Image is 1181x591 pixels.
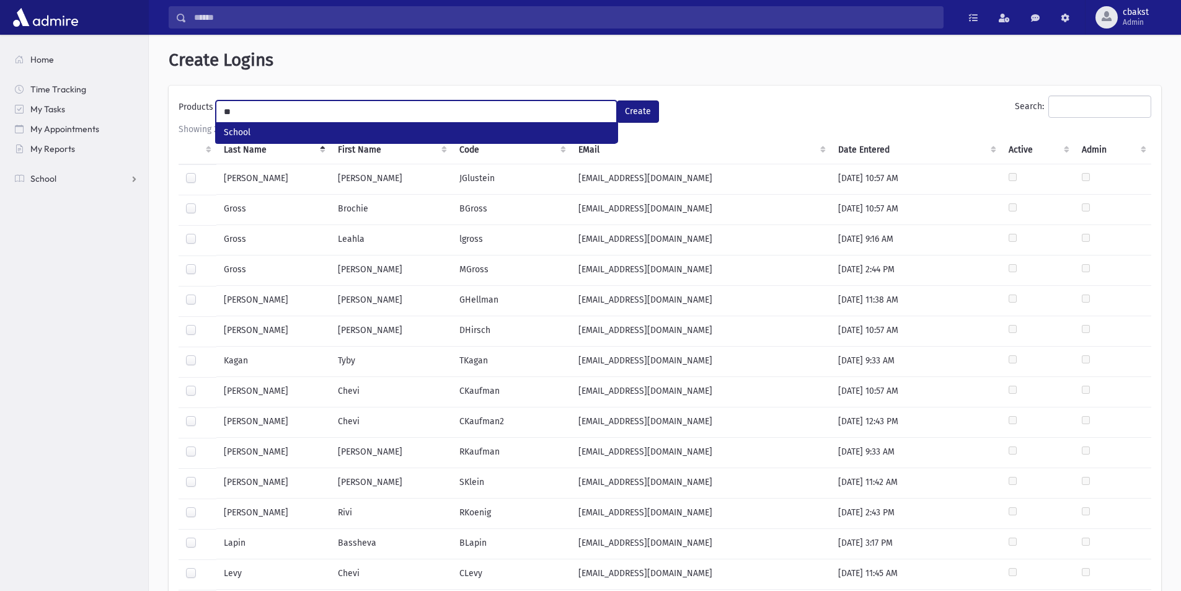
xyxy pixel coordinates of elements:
[571,407,831,438] td: [EMAIL_ADDRESS][DOMAIN_NAME]
[30,173,56,184] span: School
[571,347,831,377] td: [EMAIL_ADDRESS][DOMAIN_NAME]
[216,499,330,529] td: [PERSON_NAME]
[571,438,831,468] td: [EMAIL_ADDRESS][DOMAIN_NAME]
[452,499,570,529] td: RKoenig
[216,347,330,377] td: Kagan
[187,6,943,29] input: Search
[831,136,1001,164] th: Date Entered : activate to sort column ascending
[216,256,330,286] td: Gross
[831,316,1001,347] td: [DATE] 10:57 AM
[571,225,831,256] td: [EMAIL_ADDRESS][DOMAIN_NAME]
[452,225,570,256] td: lgross
[30,123,99,135] span: My Appointments
[216,468,330,499] td: [PERSON_NAME]
[1001,136,1074,164] th: Active : activate to sort column ascending
[452,377,570,407] td: CKaufman
[330,559,452,590] td: Chevi
[1123,7,1149,17] span: cbakst
[831,195,1001,225] td: [DATE] 10:57 AM
[330,407,452,438] td: Chevi
[831,499,1001,529] td: [DATE] 2:43 PM
[1123,17,1149,27] span: Admin
[330,256,452,286] td: [PERSON_NAME]
[452,438,570,468] td: RKaufman
[179,136,216,164] th: : activate to sort column ascending
[216,316,330,347] td: [PERSON_NAME]
[330,377,452,407] td: Chevi
[831,225,1001,256] td: [DATE] 9:16 AM
[330,316,452,347] td: [PERSON_NAME]
[330,136,452,164] th: First Name : activate to sort column ascending
[831,468,1001,499] td: [DATE] 11:42 AM
[452,468,570,499] td: SKlein
[1015,96,1151,118] label: Search:
[169,50,1161,71] h1: Create Logins
[452,256,570,286] td: MGross
[1048,96,1151,118] input: Search:
[216,529,330,559] td: Lapin
[5,119,148,139] a: My Appointments
[5,79,148,99] a: Time Tracking
[1074,136,1151,164] th: Admin : activate to sort column ascending
[571,286,831,316] td: [EMAIL_ADDRESS][DOMAIN_NAME]
[5,99,148,119] a: My Tasks
[617,100,659,123] button: Create
[30,84,86,95] span: Time Tracking
[216,136,330,164] th: Last Name : activate to sort column descending
[179,100,216,118] label: Products
[452,286,570,316] td: GHellman
[831,559,1001,590] td: [DATE] 11:45 AM
[831,286,1001,316] td: [DATE] 11:38 AM
[216,407,330,438] td: [PERSON_NAME]
[452,559,570,590] td: CLevy
[216,225,330,256] td: Gross
[571,559,831,590] td: [EMAIL_ADDRESS][DOMAIN_NAME]
[5,50,148,69] a: Home
[216,122,617,143] li: School
[179,123,1151,136] div: Showing 26 to 50 of 95 entries
[571,468,831,499] td: [EMAIL_ADDRESS][DOMAIN_NAME]
[30,143,75,154] span: My Reports
[10,5,81,30] img: AdmirePro
[452,407,570,438] td: CKaufman2
[216,377,330,407] td: [PERSON_NAME]
[330,529,452,559] td: Bassheva
[452,136,570,164] th: Code : activate to sort column ascending
[831,164,1001,195] td: [DATE] 10:57 AM
[330,499,452,529] td: Rivi
[452,316,570,347] td: DHirsch
[571,136,831,164] th: EMail : activate to sort column ascending
[452,195,570,225] td: BGross
[330,195,452,225] td: Brochie
[330,468,452,499] td: [PERSON_NAME]
[831,407,1001,438] td: [DATE] 12:43 PM
[571,377,831,407] td: [EMAIL_ADDRESS][DOMAIN_NAME]
[571,164,831,195] td: [EMAIL_ADDRESS][DOMAIN_NAME]
[330,347,452,377] td: Tyby
[216,286,330,316] td: [PERSON_NAME]
[330,164,452,195] td: [PERSON_NAME]
[30,104,65,115] span: My Tasks
[571,195,831,225] td: [EMAIL_ADDRESS][DOMAIN_NAME]
[330,286,452,316] td: [PERSON_NAME]
[571,316,831,347] td: [EMAIL_ADDRESS][DOMAIN_NAME]
[831,529,1001,559] td: [DATE] 3:17 PM
[5,169,148,189] a: School
[30,54,54,65] span: Home
[216,559,330,590] td: Levy
[452,164,570,195] td: JGlustein
[831,256,1001,286] td: [DATE] 2:44 PM
[452,529,570,559] td: BLapin
[831,438,1001,468] td: [DATE] 9:33 AM
[216,195,330,225] td: Gross
[831,377,1001,407] td: [DATE] 10:57 AM
[216,438,330,468] td: [PERSON_NAME]
[831,347,1001,377] td: [DATE] 9:33 AM
[330,438,452,468] td: [PERSON_NAME]
[5,139,148,159] a: My Reports
[216,164,330,195] td: [PERSON_NAME]
[571,529,831,559] td: [EMAIL_ADDRESS][DOMAIN_NAME]
[571,499,831,529] td: [EMAIL_ADDRESS][DOMAIN_NAME]
[452,347,570,377] td: TKagan
[330,225,452,256] td: Leahla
